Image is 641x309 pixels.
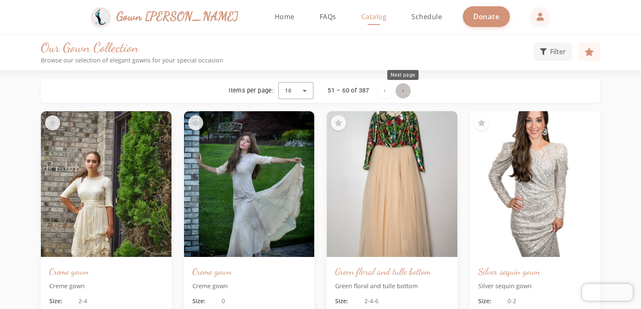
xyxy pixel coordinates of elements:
h3: Silver sequin gown [478,265,592,277]
p: Green floral and tulle bottom [335,282,449,291]
button: Filter [534,42,572,61]
span: Home [275,12,295,21]
span: Catalog [361,12,387,21]
div: Items per page: [229,87,273,95]
h3: Green floral and tulle bottom [335,265,449,277]
span: 0-2 [507,297,516,306]
img: Creme gown [184,111,315,257]
span: Size: [335,297,360,306]
span: 2-4 [78,297,87,306]
span: 0 [222,297,225,306]
span: Donate [473,12,500,21]
span: Gown [PERSON_NAME] [116,7,239,25]
span: FAQs [320,12,336,21]
img: Silver sequin gown [470,111,601,257]
button: Previous page [377,83,392,98]
span: Size: [49,297,74,306]
p: Silver sequin gown [478,282,592,291]
a: Donate [463,6,510,27]
h3: Creme gown [192,265,306,277]
p: Creme gown [192,282,306,291]
span: Filter [550,47,566,57]
p: Creme gown [49,282,163,291]
a: Gown [PERSON_NAME] [91,5,247,28]
p: Browse our selection of elegant gowns for your special occasion [41,57,534,64]
h1: Our Gown Collection [41,40,534,55]
img: Creme gown [41,111,172,257]
iframe: Chatra live chat [582,284,633,301]
span: Size: [192,297,217,306]
img: Gown Gmach Logo [91,7,110,26]
span: 2-4-6 [364,297,379,306]
button: Next page [396,83,411,98]
div: Next page [387,70,419,80]
img: Green floral and tulle bottom [327,111,457,257]
span: Size: [478,297,503,306]
span: Schedule [411,12,442,21]
div: 51 – 60 of 387 [328,87,369,95]
h3: Creme gown [49,265,163,277]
